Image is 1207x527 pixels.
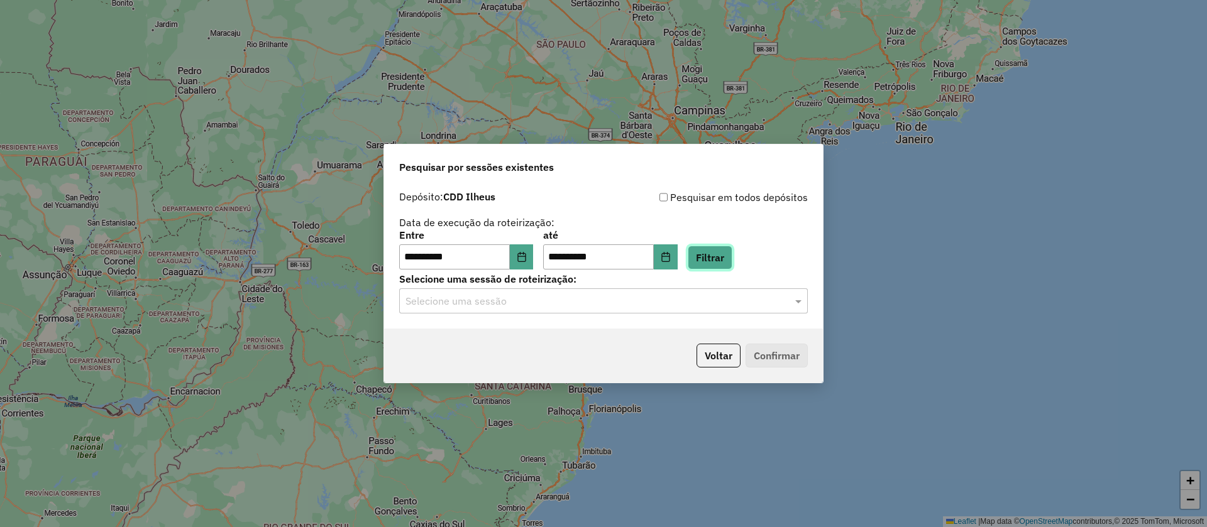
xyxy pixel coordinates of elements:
[543,227,677,242] label: até
[654,244,678,269] button: Choose Date
[697,344,741,367] button: Voltar
[399,189,495,204] label: Depósito:
[399,227,533,242] label: Entre
[399,271,808,286] label: Selecione uma sessão de roteirização:
[603,190,808,205] div: Pesquisar em todos depósitos
[688,246,732,269] button: Filtrar
[510,244,534,269] button: Choose Date
[399,160,554,175] span: Pesquisar por sessões existentes
[399,215,554,230] label: Data de execução da roteirização:
[443,190,495,203] strong: CDD Ilheus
